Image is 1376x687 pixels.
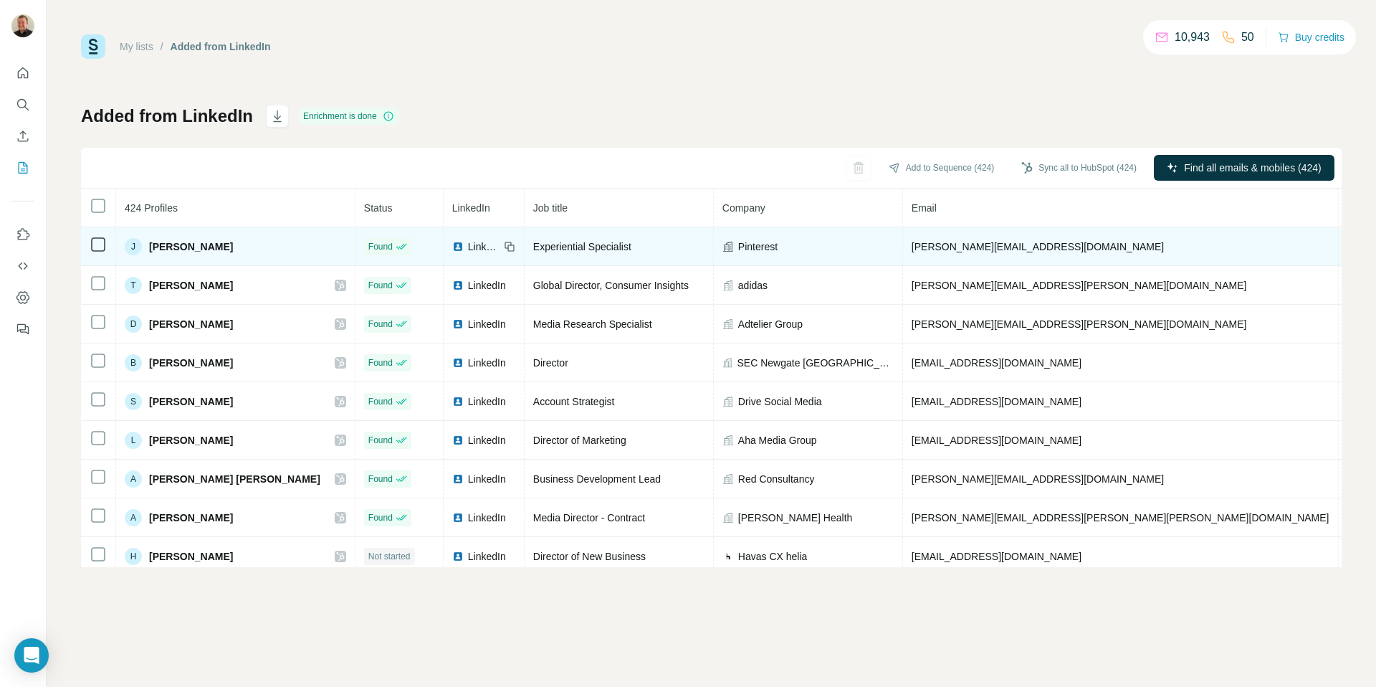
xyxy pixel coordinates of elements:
[364,202,393,214] span: Status
[452,241,464,252] img: LinkedIn logo
[912,357,1081,369] span: [EMAIL_ADDRESS][DOMAIN_NAME]
[11,222,34,247] button: Use Surfe on LinkedIn
[149,278,233,293] span: [PERSON_NAME]
[738,317,803,331] span: Adtelier Group
[11,253,34,279] button: Use Surfe API
[149,472,320,486] span: [PERSON_NAME] [PERSON_NAME]
[125,393,142,410] div: S
[722,551,734,562] img: company-logo
[125,316,142,333] div: D
[368,511,393,524] span: Found
[738,472,815,486] span: Red Consultancy
[912,551,1081,562] span: [EMAIL_ADDRESS][DOMAIN_NAME]
[912,512,1329,523] span: [PERSON_NAME][EMAIL_ADDRESS][PERSON_NAME][PERSON_NAME][DOMAIN_NAME]
[1175,29,1210,46] p: 10,943
[533,202,568,214] span: Job title
[452,202,490,214] span: LinkedIn
[452,280,464,291] img: LinkedIn logo
[468,511,506,525] span: LinkedIn
[149,356,233,370] span: [PERSON_NAME]
[171,39,271,54] div: Added from LinkedIn
[738,394,822,409] span: Drive Social Media
[738,278,768,293] span: adidas
[125,238,142,255] div: J
[468,549,506,564] span: LinkedIn
[533,512,645,523] span: Media Director - Contract
[738,511,853,525] span: [PERSON_NAME] Health
[912,318,1247,330] span: [PERSON_NAME][EMAIL_ADDRESS][PERSON_NAME][DOMAIN_NAME]
[1241,29,1254,46] p: 50
[912,241,1164,252] span: [PERSON_NAME][EMAIL_ADDRESS][DOMAIN_NAME]
[161,39,163,54] li: /
[533,280,689,291] span: Global Director, Consumer Insights
[737,356,894,370] span: SEC Newgate [GEOGRAPHIC_DATA]
[368,318,393,331] span: Found
[368,473,393,485] span: Found
[452,318,464,330] img: LinkedIn logo
[533,241,631,252] span: Experiential Specialist
[11,123,34,149] button: Enrich CSV
[149,549,233,564] span: [PERSON_NAME]
[738,240,778,254] span: Pinterest
[368,550,411,563] span: Not started
[722,202,765,214] span: Company
[368,279,393,292] span: Found
[533,318,652,330] span: Media Research Specialist
[1154,155,1334,181] button: Find all emails & mobiles (424)
[533,357,568,369] span: Director
[452,551,464,562] img: LinkedIn logo
[879,157,1004,179] button: Add to Sequence (424)
[452,435,464,446] img: LinkedIn logo
[468,278,506,293] span: LinkedIn
[738,433,817,447] span: Aha Media Group
[912,435,1081,446] span: [EMAIL_ADDRESS][DOMAIN_NAME]
[125,432,142,449] div: L
[1184,161,1321,175] span: Find all emails & mobiles (424)
[452,473,464,485] img: LinkedIn logo
[452,396,464,407] img: LinkedIn logo
[299,108,398,125] div: Enrichment is done
[11,316,34,342] button: Feedback
[11,92,34,118] button: Search
[81,34,105,59] img: Surfe Logo
[120,41,153,52] a: My lists
[368,240,393,253] span: Found
[533,396,615,407] span: Account Strategist
[452,357,464,369] img: LinkedIn logo
[533,435,626,446] span: Director of Marketing
[11,285,34,311] button: Dashboard
[125,202,178,214] span: 424 Profiles
[125,509,142,526] div: A
[468,356,506,370] span: LinkedIn
[11,60,34,86] button: Quick start
[149,394,233,409] span: [PERSON_NAME]
[14,638,49,673] div: Open Intercom Messenger
[533,551,646,562] span: Director of New Business
[149,317,233,331] span: [PERSON_NAME]
[468,394,506,409] span: LinkedIn
[912,396,1081,407] span: [EMAIL_ADDRESS][DOMAIN_NAME]
[738,549,808,564] span: Havas CX helia
[912,280,1247,291] span: [PERSON_NAME][EMAIL_ADDRESS][PERSON_NAME][DOMAIN_NAME]
[125,548,142,565] div: H
[468,433,506,447] span: LinkedIn
[149,433,233,447] span: [PERSON_NAME]
[149,240,233,254] span: [PERSON_NAME]
[11,155,34,181] button: My lists
[1278,27,1344,47] button: Buy credits
[11,14,34,37] img: Avatar
[81,105,253,128] h1: Added from LinkedIn
[125,354,142,371] div: B
[125,277,142,294] div: T
[912,473,1164,485] span: [PERSON_NAME][EMAIL_ADDRESS][DOMAIN_NAME]
[468,240,500,254] span: LinkedIn
[468,317,506,331] span: LinkedIn
[452,512,464,523] img: LinkedIn logo
[149,511,233,525] span: [PERSON_NAME]
[533,473,661,485] span: Business Development Lead
[368,395,393,408] span: Found
[468,472,506,486] span: LinkedIn
[912,202,937,214] span: Email
[125,470,142,488] div: A
[1011,157,1147,179] button: Sync all to HubSpot (424)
